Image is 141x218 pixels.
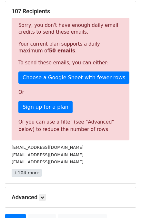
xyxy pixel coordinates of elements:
[18,89,123,96] p: Or
[12,159,84,164] small: [EMAIL_ADDRESS][DOMAIN_NAME]
[18,101,73,113] a: Sign up for a plan
[18,71,129,84] a: Choose a Google Sheet with fewer rows
[12,169,42,177] a: +104 more
[18,41,123,54] p: Your current plan supports a daily maximum of .
[12,152,84,157] small: [EMAIL_ADDRESS][DOMAIN_NAME]
[49,48,75,54] strong: 50 emails
[12,194,129,201] h5: Advanced
[109,187,141,218] div: Widget de chat
[12,8,129,15] h5: 107 Recipients
[18,22,123,36] p: Sorry, you don't have enough daily email credits to send these emails.
[109,187,141,218] iframe: Chat Widget
[18,60,123,66] p: To send these emails, you can either:
[12,145,84,150] small: [EMAIL_ADDRESS][DOMAIN_NAME]
[18,118,123,133] div: Or you can use a filter (see "Advanced" below) to reduce the number of rows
